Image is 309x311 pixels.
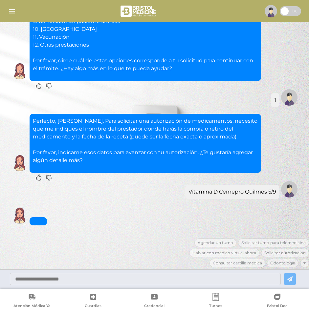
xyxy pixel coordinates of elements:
[85,303,101,309] span: Guardias
[11,63,28,79] img: Cober IA
[63,293,124,310] a: Guardias
[265,5,277,17] img: profile-placeholder.svg
[274,96,276,104] div: 1
[246,293,308,310] a: Bristol Doc
[11,155,28,171] img: Cober IA
[185,293,247,310] a: Turnos
[8,7,16,15] img: Cober_menu-lines-white.svg
[267,303,287,309] span: Bristol Doc
[13,303,51,309] span: Atención Médica Ya
[144,303,165,309] span: Credencial
[281,181,298,197] img: Tu imagen
[1,293,63,310] a: Atención Médica Ya
[209,303,222,309] span: Turnos
[120,3,159,19] img: bristol-medicine-blanco.png
[188,188,276,196] div: Vitamina D Cemepro Quilmes 5/9
[281,89,298,106] img: Tu imagen
[124,293,185,310] a: Credencial
[11,207,28,224] img: Cober IA
[33,117,258,164] p: Perfecto, [PERSON_NAME]. Para solicitar una autorización de medicamentos, necesito que me indique...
